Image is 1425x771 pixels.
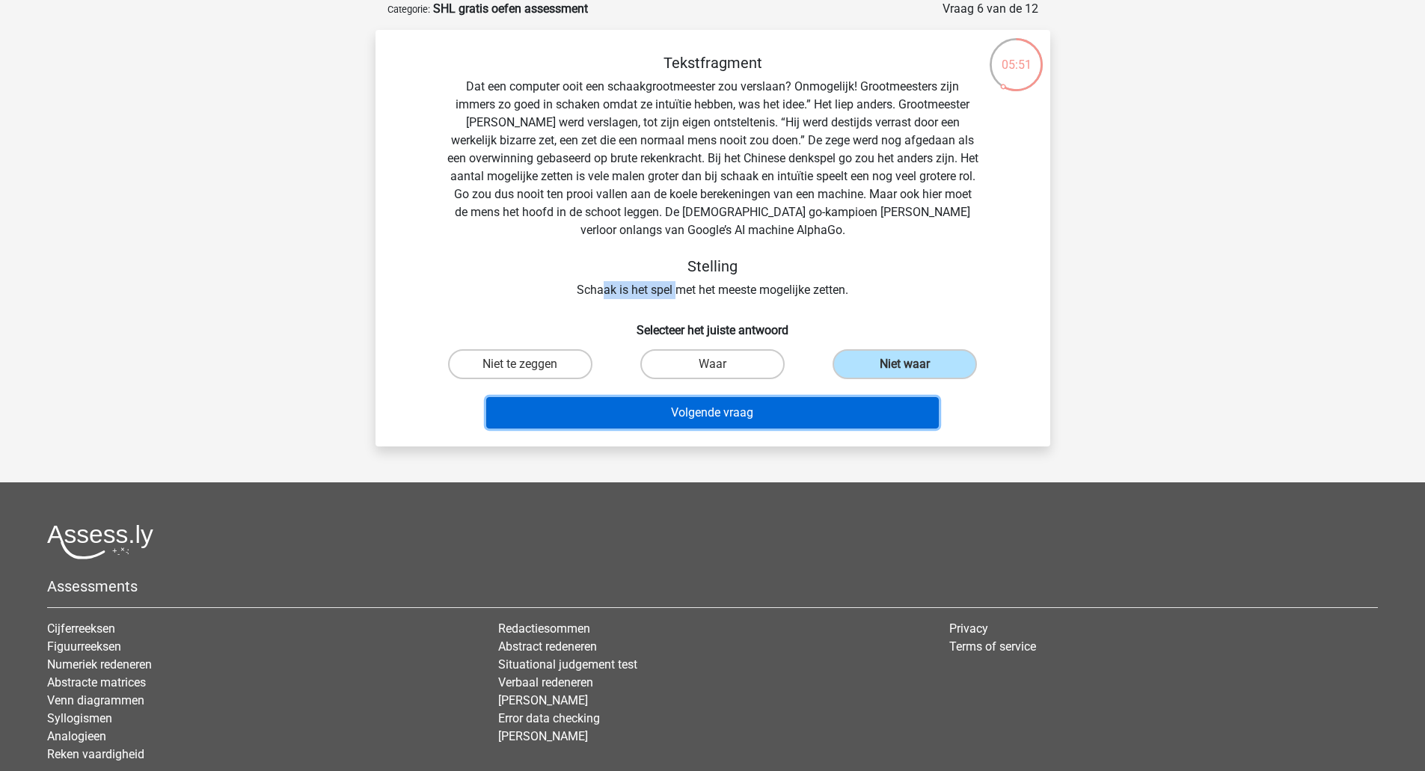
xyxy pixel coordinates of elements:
a: Abstract redeneren [498,639,597,654]
a: Analogieen [47,729,106,743]
small: Categorie: [387,4,430,15]
a: [PERSON_NAME] [498,693,588,707]
div: 05:51 [988,37,1044,74]
h5: Tekstfragment [447,54,978,72]
h5: Stelling [447,257,978,275]
a: Redactiesommen [498,621,590,636]
label: Niet waar [833,349,977,379]
h5: Assessments [47,577,1378,595]
a: Privacy [949,621,988,636]
div: Dat een computer ooit een schaakgrootmeester zou verslaan? Onmogelijk! Grootmeesters zijn immers ... [399,54,1026,299]
img: Assessly logo [47,524,153,559]
button: Volgende vraag [486,397,939,428]
a: Cijferreeksen [47,621,115,636]
a: [PERSON_NAME] [498,729,588,743]
a: Terms of service [949,639,1036,654]
label: Waar [640,349,785,379]
label: Niet te zeggen [448,349,592,379]
a: Figuurreeksen [47,639,121,654]
a: Numeriek redeneren [47,657,152,672]
a: Reken vaardigheid [47,747,144,761]
a: Venn diagrammen [47,693,144,707]
h6: Selecteer het juiste antwoord [399,311,1026,337]
a: Abstracte matrices [47,675,146,689]
a: Situational judgement test [498,657,637,672]
a: Syllogismen [47,711,112,725]
a: Error data checking [498,711,600,725]
strong: SHL gratis oefen assessment [433,1,588,16]
a: Verbaal redeneren [498,675,593,689]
